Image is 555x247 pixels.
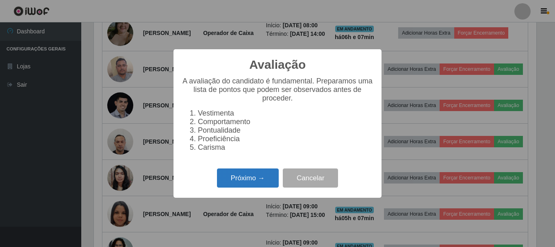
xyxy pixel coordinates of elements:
[198,126,373,135] li: Pontualidade
[198,118,373,126] li: Comportamento
[249,57,306,72] h2: Avaliação
[198,143,373,152] li: Carisma
[198,109,373,118] li: Vestimenta
[283,168,338,188] button: Cancelar
[217,168,279,188] button: Próximo →
[198,135,373,143] li: Proeficiência
[182,77,373,103] p: A avaliação do candidato é fundamental. Preparamos uma lista de pontos que podem ser observados a...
